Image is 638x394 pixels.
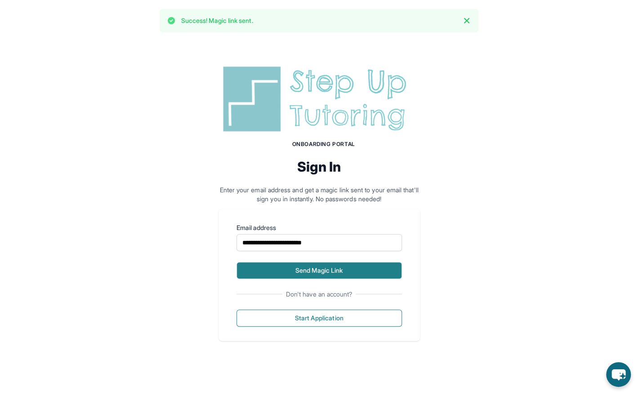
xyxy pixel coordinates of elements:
[282,290,356,299] span: Don't have an account?
[219,159,420,175] h2: Sign In
[236,310,402,327] button: Start Application
[236,223,402,232] label: Email address
[219,63,420,135] img: Step Up Tutoring horizontal logo
[606,362,631,387] button: chat-button
[228,141,420,148] h1: Onboarding Portal
[236,262,402,279] button: Send Magic Link
[181,16,253,25] p: Success! Magic link sent.
[219,186,420,204] p: Enter your email address and get a magic link sent to your email that'll sign you in instantly. N...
